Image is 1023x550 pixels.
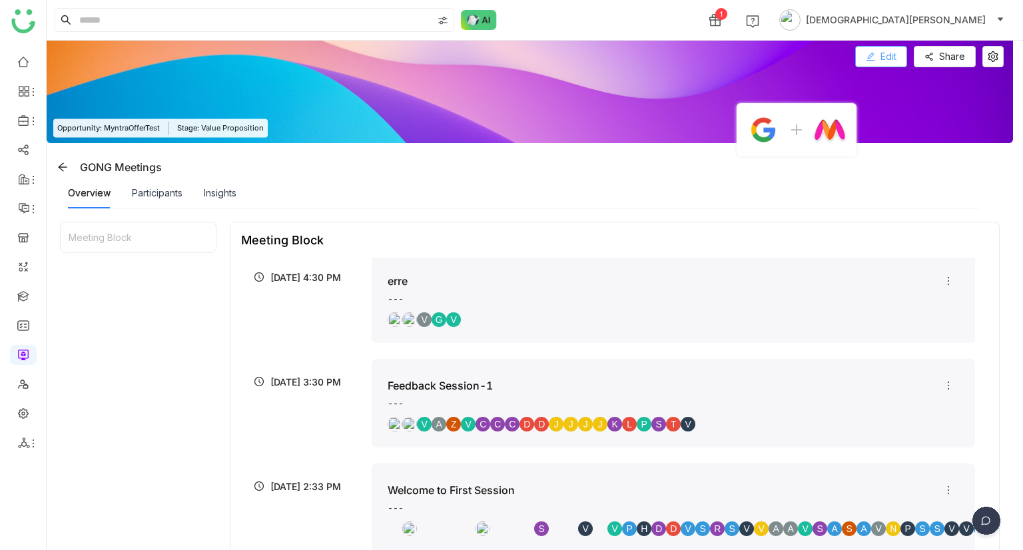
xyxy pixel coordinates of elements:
[461,10,497,30] img: ask-buddy-normal.svg
[695,521,710,536] div: S
[871,521,886,536] div: V
[476,417,490,431] div: C
[476,521,490,536] img: 684be972847de31b02b70467
[417,312,432,327] div: V
[783,521,798,536] div: A
[637,521,651,536] div: H
[666,417,681,431] div: T
[438,15,448,26] img: search-type.svg
[944,521,959,536] div: V
[417,521,432,536] img: 684a9b3fde261c4b36a3d19f
[593,521,607,536] img: 688cadd1e14d5e1bf12ea07b
[959,521,974,536] div: V
[578,417,593,431] div: J
[446,312,461,327] div: V
[939,49,965,64] span: Share
[806,13,986,27] span: [DEMOGRAPHIC_DATA][PERSON_NAME]
[177,123,264,134] span: Stage: Value Proposition
[777,9,1007,31] button: [DEMOGRAPHIC_DATA][PERSON_NAME]
[914,46,976,67] button: Share
[593,417,607,431] div: J
[534,417,549,431] div: D
[651,417,666,431] div: S
[549,417,563,431] div: J
[254,463,365,493] div: [DATE] 2:33 PM
[578,521,593,536] div: V
[432,521,446,536] img: 684a9ca6de261c4b36a3dcf8
[900,521,915,536] div: P
[666,521,681,536] div: D
[563,521,578,536] img: 68638f5ee57bbb679ec9e011
[880,49,896,64] span: Edit
[388,501,959,515] div: ---
[61,222,216,252] div: Meeting Block
[57,123,160,134] span: Opportunity: MyntraOfferTest
[52,156,162,178] div: GONG Meetings
[432,417,446,431] div: A
[241,233,324,247] div: Meeting Block
[779,9,801,31] img: avatar
[827,521,842,536] div: A
[622,417,637,431] div: L
[715,8,727,20] div: 1
[461,417,476,431] div: V
[855,46,907,67] button: Edit
[490,521,505,536] img: 684fd8469a55a50394c15cbf
[519,417,534,431] div: D
[813,521,827,536] div: S
[505,521,519,536] img: 68514051512bef77ea259416
[842,521,856,536] div: S
[970,507,1003,540] img: dsr-chat-floating.svg
[446,521,461,536] img: 684a9d79de261c4b36a3e13b
[754,521,769,536] div: V
[651,521,666,536] div: D
[402,417,417,431] img: 684be972847de31b02b70467
[388,521,402,536] img: 684a9ad2de261c4b36a3cd74
[886,521,900,536] div: N
[549,521,563,536] img: 685e6ad8312a0600013370c5
[563,417,578,431] div: J
[254,254,365,284] div: [DATE] 4:30 PM
[915,521,930,536] div: S
[798,521,813,536] div: V
[739,521,754,536] div: V
[388,273,408,289] div: erre
[204,186,236,200] div: Insights
[622,521,637,536] div: P
[930,521,944,536] div: S
[490,417,505,431] div: C
[637,417,651,431] div: P
[388,378,493,394] div: Feedback Session-1
[388,417,402,431] img: 684a9b06de261c4b36a3cf65
[432,312,446,327] div: G
[402,521,417,536] img: 684a9b06de261c4b36a3cf65
[534,521,549,536] div: S
[461,521,476,536] img: 684aa1c8de261c4b36a40c55
[68,186,111,200] div: Overview
[388,292,959,306] div: ---
[388,482,515,498] div: Welcome to First Session
[681,417,695,431] div: V
[607,521,622,536] div: V
[417,417,432,431] div: V
[769,521,783,536] div: A
[856,521,871,536] div: A
[402,312,417,327] img: 684fd8469a55a50394c15cc7
[446,417,461,431] div: Z
[725,521,739,536] div: S
[132,186,182,200] div: Participants
[388,396,959,410] div: ---
[519,521,534,536] img: 685417580ab8ba194f5a36ce
[254,359,365,389] div: [DATE] 3:30 PM
[681,521,695,536] div: V
[11,9,35,33] img: logo
[710,521,725,536] div: R
[746,15,759,28] img: help.svg
[607,417,622,431] div: K
[505,417,519,431] div: C
[388,312,402,327] img: 684a9b06de261c4b36a3cf65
